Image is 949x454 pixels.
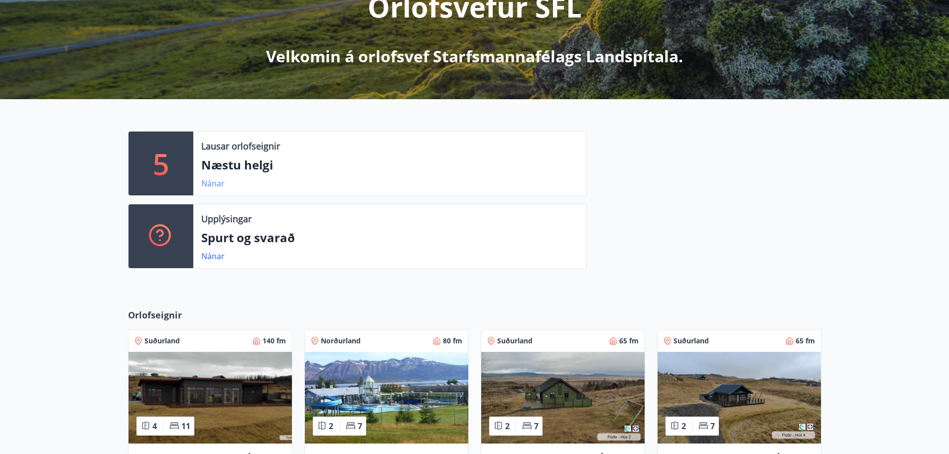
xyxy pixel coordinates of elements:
[129,352,292,444] img: Paella dish
[305,352,468,444] img: Paella dish
[674,336,709,346] span: Suðurland
[144,336,180,346] span: Suðurland
[201,156,578,173] p: Næstu helgi
[201,178,225,189] a: Nánar
[201,212,252,225] p: Upplýsingar
[201,251,225,262] a: Nánar
[681,421,686,432] span: 2
[201,229,578,246] p: Spurt og svarað
[128,308,182,321] span: Orlofseignir
[796,336,815,346] span: 65 fm
[619,336,639,346] span: 65 fm
[266,45,683,67] p: Velkomin á orlofsvef Starfsmannafélags Landspítala.
[321,336,361,346] span: Norðurland
[710,421,715,432] span: 7
[443,336,462,346] span: 80 fm
[358,421,362,432] span: 7
[534,421,539,432] span: 7
[505,421,510,432] span: 2
[329,421,333,432] span: 2
[658,352,821,444] img: Paella dish
[497,336,533,346] span: Suðurland
[481,352,645,444] img: Paella dish
[181,421,190,432] span: 11
[153,145,169,182] p: 5
[152,421,157,432] span: 4
[263,336,286,346] span: 140 fm
[201,140,280,152] p: Lausar orlofseignir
